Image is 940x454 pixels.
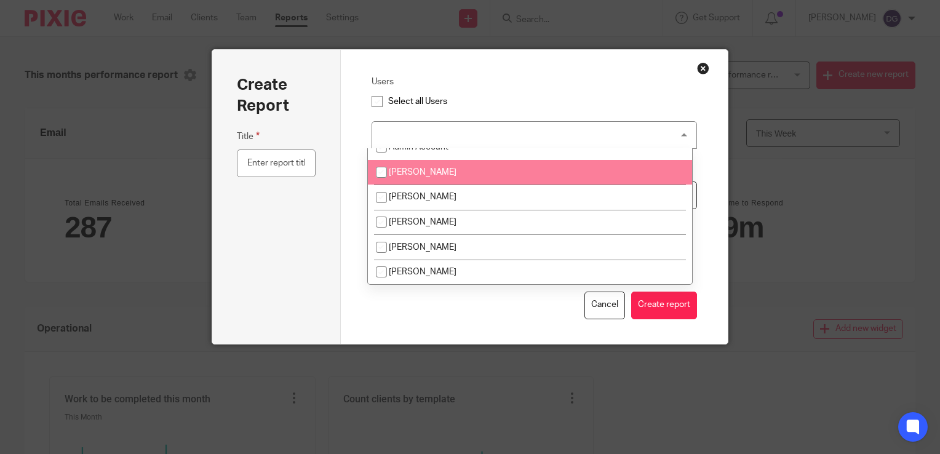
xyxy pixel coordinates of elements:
button: Close modal [697,62,709,74]
label: Title [237,129,260,143]
span: [PERSON_NAME] [389,168,456,177]
h2: Create Report [237,74,316,117]
span: [PERSON_NAME] [389,193,456,201]
span: [PERSON_NAME] [389,218,456,226]
label: Users [372,76,394,88]
label: Select all Users [388,97,447,106]
button: Create report [631,292,697,319]
input: Enter report title [237,149,316,177]
button: Cancel [584,292,625,319]
span: [PERSON_NAME] [389,268,456,276]
span: [PERSON_NAME] [389,243,456,252]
